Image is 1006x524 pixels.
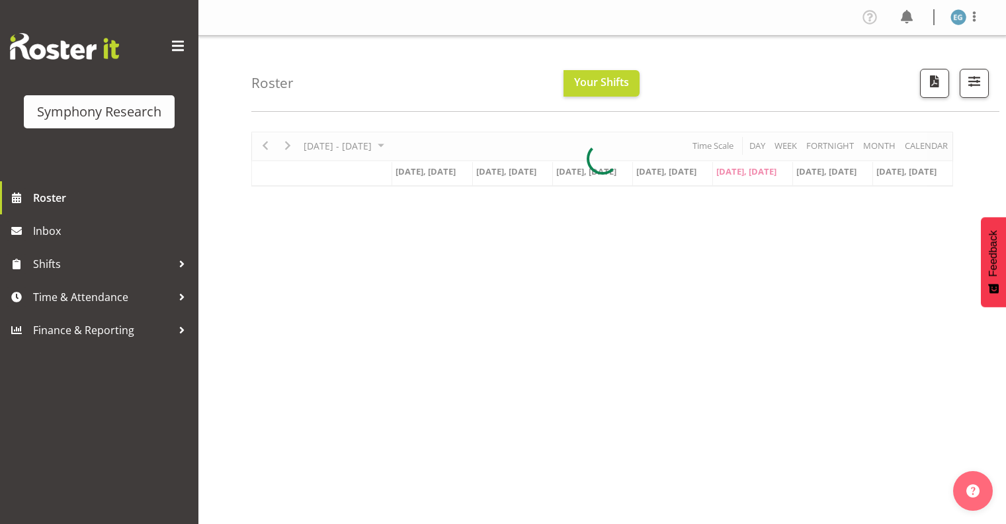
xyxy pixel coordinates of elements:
[966,484,980,498] img: help-xxl-2.png
[574,75,629,89] span: Your Shifts
[960,69,989,98] button: Filter Shifts
[33,254,172,274] span: Shifts
[33,320,172,340] span: Finance & Reporting
[987,230,999,277] span: Feedback
[37,102,161,122] div: Symphony Research
[920,69,949,98] button: Download a PDF of the roster according to the set date range.
[251,75,294,91] h4: Roster
[564,70,640,97] button: Your Shifts
[33,221,192,241] span: Inbox
[33,287,172,307] span: Time & Attendance
[950,9,966,25] img: evelyn-gray1866.jpg
[33,188,192,208] span: Roster
[981,217,1006,307] button: Feedback - Show survey
[10,33,119,60] img: Rosterit website logo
